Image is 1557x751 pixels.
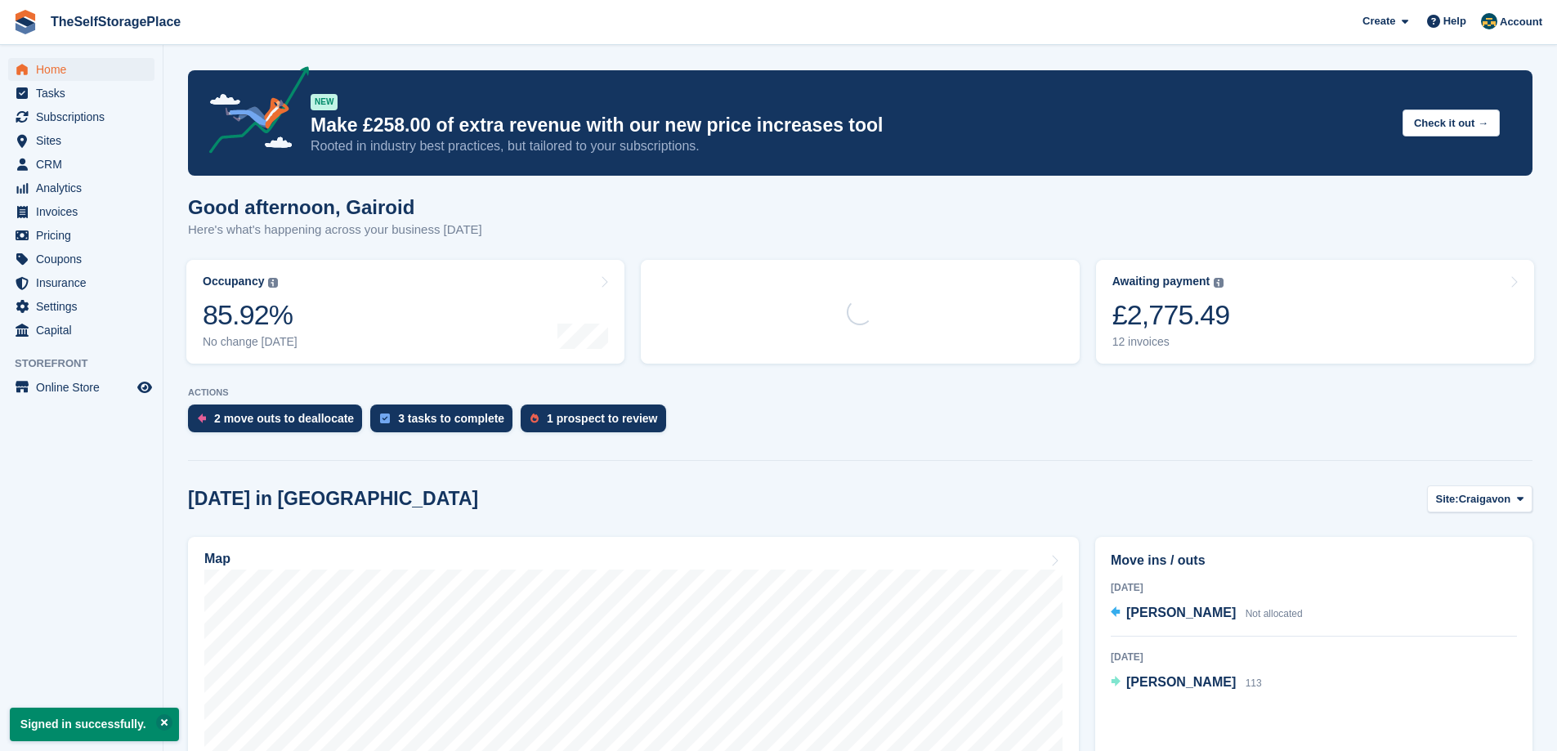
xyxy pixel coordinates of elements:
[36,129,134,152] span: Sites
[1436,491,1459,507] span: Site:
[1246,677,1262,689] span: 113
[370,405,521,440] a: 3 tasks to complete
[8,105,154,128] a: menu
[8,58,154,81] a: menu
[8,248,154,270] a: menu
[203,298,298,332] div: 85.92%
[311,94,338,110] div: NEW
[1246,608,1303,619] span: Not allocated
[398,412,504,425] div: 3 tasks to complete
[188,221,482,239] p: Here's what's happening across your business [DATE]
[1111,603,1303,624] a: [PERSON_NAME] Not allocated
[36,200,134,223] span: Invoices
[1427,485,1533,512] button: Site: Craigavon
[8,271,154,294] a: menu
[8,295,154,318] a: menu
[1096,260,1534,364] a: Awaiting payment £2,775.49 12 invoices
[1214,278,1224,288] img: icon-info-grey-7440780725fd019a000dd9b08b2336e03edf1995a4989e88bcd33f0948082b44.svg
[36,82,134,105] span: Tasks
[1126,675,1236,689] span: [PERSON_NAME]
[1126,606,1236,619] span: [PERSON_NAME]
[1111,551,1517,570] h2: Move ins / outs
[15,355,163,372] span: Storefront
[1111,580,1517,595] div: [DATE]
[195,66,310,159] img: price-adjustments-announcement-icon-8257ccfd72463d97f412b2fc003d46551f7dbcb40ab6d574587a9cd5c0d94...
[8,376,154,399] a: menu
[311,114,1389,137] p: Make £258.00 of extra revenue with our new price increases tool
[8,200,154,223] a: menu
[36,153,134,176] span: CRM
[8,153,154,176] a: menu
[36,58,134,81] span: Home
[10,708,179,741] p: Signed in successfully.
[1500,14,1542,30] span: Account
[36,224,134,247] span: Pricing
[198,413,206,423] img: move_outs_to_deallocate_icon-f764333ba52eb49d3ac5e1228854f67142a1ed5810a6f6cc68b1a99e826820c5.svg
[1481,13,1497,29] img: Gairoid
[1459,491,1511,507] span: Craigavon
[8,319,154,342] a: menu
[8,224,154,247] a: menu
[8,82,154,105] a: menu
[8,129,154,152] a: menu
[204,552,230,566] h2: Map
[36,271,134,294] span: Insurance
[36,295,134,318] span: Settings
[186,260,624,364] a: Occupancy 85.92% No change [DATE]
[188,405,370,440] a: 2 move outs to deallocate
[36,376,134,399] span: Online Store
[1403,110,1500,136] button: Check it out →
[13,10,38,34] img: stora-icon-8386f47178a22dfd0bd8f6a31ec36ba5ce8667c1dd55bd0f319d3a0aa187defe.svg
[1111,650,1517,664] div: [DATE]
[547,412,657,425] div: 1 prospect to review
[530,413,539,423] img: prospect-51fa495bee0391a8d652442698ab0144808aea92771e9ea1ae160a38d050c398.svg
[1362,13,1395,29] span: Create
[268,278,278,288] img: icon-info-grey-7440780725fd019a000dd9b08b2336e03edf1995a4989e88bcd33f0948082b44.svg
[1112,335,1230,349] div: 12 invoices
[1443,13,1466,29] span: Help
[214,412,354,425] div: 2 move outs to deallocate
[1112,298,1230,332] div: £2,775.49
[188,488,478,510] h2: [DATE] in [GEOGRAPHIC_DATA]
[36,177,134,199] span: Analytics
[36,319,134,342] span: Capital
[188,387,1532,398] p: ACTIONS
[36,105,134,128] span: Subscriptions
[203,275,264,288] div: Occupancy
[1112,275,1210,288] div: Awaiting payment
[135,378,154,397] a: Preview store
[8,177,154,199] a: menu
[1111,673,1262,694] a: [PERSON_NAME] 113
[188,196,482,218] h1: Good afternoon, Gairoid
[521,405,673,440] a: 1 prospect to review
[311,137,1389,155] p: Rooted in industry best practices, but tailored to your subscriptions.
[203,335,298,349] div: No change [DATE]
[44,8,187,35] a: TheSelfStoragePlace
[380,413,390,423] img: task-75834270c22a3079a89374b754ae025e5fb1db73e45f91037f5363f120a921f8.svg
[36,248,134,270] span: Coupons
